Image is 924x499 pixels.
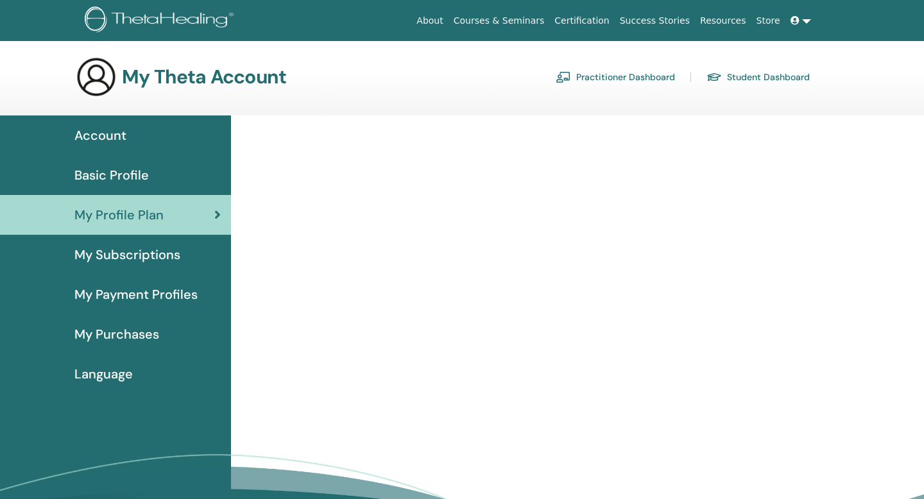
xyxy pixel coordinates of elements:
[122,65,286,89] h3: My Theta Account
[74,126,126,145] span: Account
[706,67,810,87] a: Student Dashboard
[411,9,448,33] a: About
[76,56,117,97] img: generic-user-icon.jpg
[449,9,550,33] a: Courses & Seminars
[556,71,571,83] img: chalkboard-teacher.svg
[74,364,133,384] span: Language
[695,9,751,33] a: Resources
[74,285,198,304] span: My Payment Profiles
[751,9,785,33] a: Store
[549,9,614,33] a: Certification
[706,72,722,83] img: graduation-cap.svg
[74,165,149,185] span: Basic Profile
[556,67,675,87] a: Practitioner Dashboard
[74,325,159,344] span: My Purchases
[74,245,180,264] span: My Subscriptions
[85,6,238,35] img: logo.png
[615,9,695,33] a: Success Stories
[74,205,164,224] span: My Profile Plan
